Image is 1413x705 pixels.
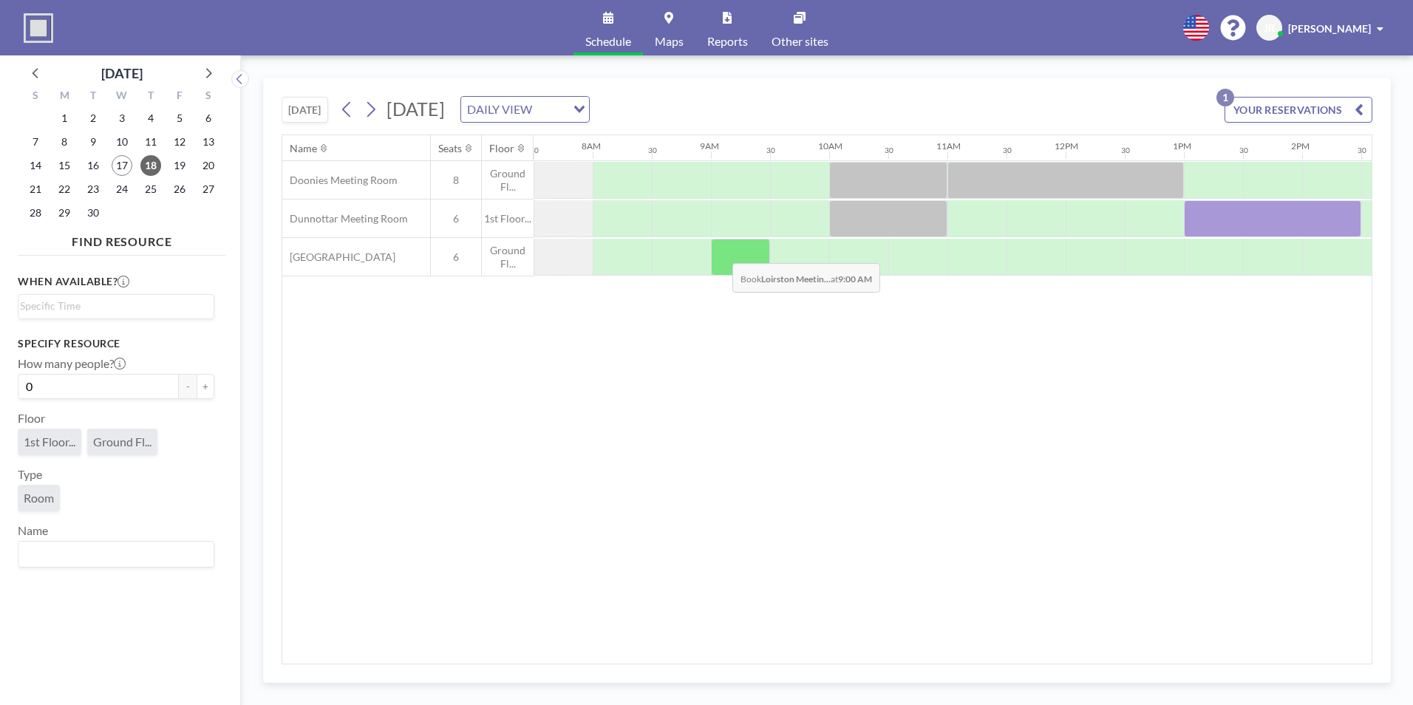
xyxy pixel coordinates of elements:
[582,140,601,151] div: 8AM
[18,467,42,482] label: Type
[461,97,589,122] div: Search for option
[140,132,161,152] span: Thursday, September 11, 2025
[1358,146,1366,155] div: 30
[18,356,126,371] label: How many people?
[482,244,534,270] span: Ground Fl...
[482,212,534,225] span: 1st Floor...
[83,108,103,129] span: Tuesday, September 2, 2025
[54,155,75,176] span: Monday, September 15, 2025
[140,155,161,176] span: Thursday, September 18, 2025
[108,87,137,106] div: W
[438,142,462,155] div: Seats
[818,140,842,151] div: 10AM
[101,63,143,84] div: [DATE]
[530,146,539,155] div: 30
[732,263,880,293] span: Book at
[838,273,872,285] b: 9:00 AM
[83,179,103,200] span: Tuesday, September 23, 2025
[112,132,132,152] span: Wednesday, September 10, 2025
[24,491,54,505] span: Room
[936,140,961,151] div: 11AM
[482,167,534,193] span: Ground Fl...
[489,142,514,155] div: Floor
[20,298,205,314] input: Search for option
[112,155,132,176] span: Wednesday, September 17, 2025
[25,132,46,152] span: Sunday, September 7, 2025
[766,146,775,155] div: 30
[537,100,565,119] input: Search for option
[112,179,132,200] span: Wednesday, September 24, 2025
[431,174,481,187] span: 8
[18,337,214,350] h3: Specify resource
[179,374,197,399] button: -
[25,155,46,176] span: Sunday, September 14, 2025
[18,542,214,567] div: Search for option
[54,202,75,223] span: Monday, September 29, 2025
[136,87,165,106] div: T
[50,87,79,106] div: M
[1291,140,1310,151] div: 2PM
[282,212,408,225] span: Dunnottar Meeting Room
[18,228,226,249] h4: FIND RESOURCE
[1216,89,1234,106] p: 1
[464,100,535,119] span: DAILY VIEW
[18,411,45,426] label: Floor
[1055,140,1078,151] div: 12PM
[1003,146,1012,155] div: 30
[1225,97,1372,123] button: YOUR RESERVATIONS1
[1121,146,1130,155] div: 30
[194,87,222,106] div: S
[655,35,684,47] span: Maps
[165,87,194,106] div: F
[18,523,48,538] label: Name
[140,108,161,129] span: Thursday, September 4, 2025
[54,108,75,129] span: Monday, September 1, 2025
[169,155,190,176] span: Friday, September 19, 2025
[18,295,214,317] div: Search for option
[707,35,748,47] span: Reports
[25,202,46,223] span: Sunday, September 28, 2025
[1288,22,1371,35] span: [PERSON_NAME]
[431,251,481,264] span: 6
[700,140,719,151] div: 9AM
[282,174,398,187] span: Doonies Meeting Room
[431,212,481,225] span: 6
[648,146,657,155] div: 30
[169,108,190,129] span: Friday, September 5, 2025
[290,142,317,155] div: Name
[772,35,828,47] span: Other sites
[761,273,831,285] b: Loirston Meetin...
[169,132,190,152] span: Friday, September 12, 2025
[198,108,219,129] span: Saturday, September 6, 2025
[24,13,53,43] img: organization-logo
[387,98,445,120] span: [DATE]
[20,545,205,564] input: Search for option
[24,435,75,449] span: 1st Floor...
[25,179,46,200] span: Sunday, September 21, 2025
[93,435,151,449] span: Ground Fl...
[198,179,219,200] span: Saturday, September 27, 2025
[54,179,75,200] span: Monday, September 22, 2025
[1173,140,1191,151] div: 1PM
[112,108,132,129] span: Wednesday, September 3, 2025
[1239,146,1248,155] div: 30
[83,132,103,152] span: Tuesday, September 9, 2025
[83,202,103,223] span: Tuesday, September 30, 2025
[21,87,50,106] div: S
[885,146,893,155] div: 30
[197,374,214,399] button: +
[83,155,103,176] span: Tuesday, September 16, 2025
[198,155,219,176] span: Saturday, September 20, 2025
[79,87,108,106] div: T
[282,251,395,264] span: [GEOGRAPHIC_DATA]
[54,132,75,152] span: Monday, September 8, 2025
[1264,21,1275,35] span: JR
[169,179,190,200] span: Friday, September 26, 2025
[585,35,631,47] span: Schedule
[198,132,219,152] span: Saturday, September 13, 2025
[140,179,161,200] span: Thursday, September 25, 2025
[282,97,328,123] button: [DATE]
